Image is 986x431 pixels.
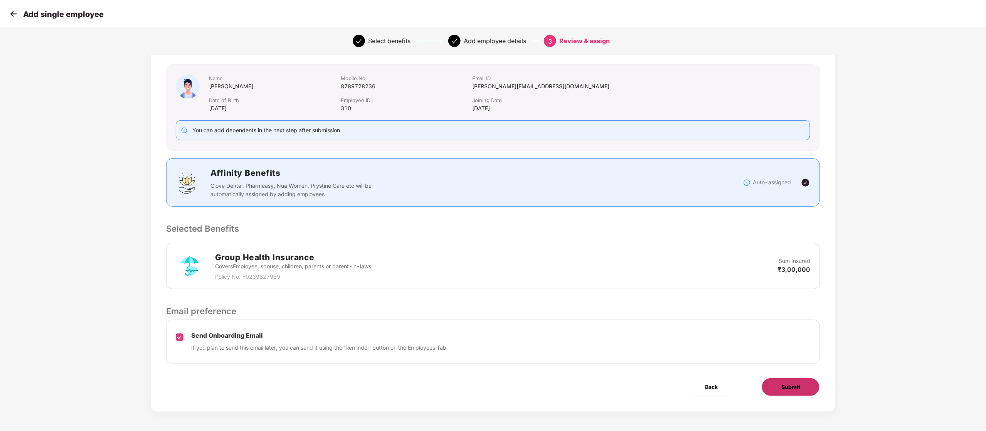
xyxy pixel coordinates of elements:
[473,97,648,104] div: Joining Date
[215,251,371,264] h2: Group Health Insurance
[778,265,810,274] p: ₹3,00,000
[559,35,610,47] div: Review & assign
[368,35,411,47] div: Select benefits
[473,75,648,82] div: Email ID
[209,75,341,82] div: Name
[356,38,362,44] span: check
[215,262,371,271] p: Covers Employee, spouse, children, parents or parent-in-laws
[182,128,187,133] span: info-circle
[548,37,552,45] span: 3
[451,38,458,44] span: check
[176,171,199,194] img: svg+xml;base64,PHN2ZyBpZD0iQWZmaW5pdHlfQmVuZWZpdHMiIGRhdGEtbmFtZT0iQWZmaW5pdHkgQmVuZWZpdHMiIHhtbG...
[801,178,810,187] img: svg+xml;base64,PHN2ZyBpZD0iVGljay0yNHgyNCIgeG1sbnM9Imh0dHA6Ly93d3cudzMub3JnLzIwMDAvc3ZnIiB3aWR0aD...
[781,383,800,391] span: Submit
[176,252,204,280] img: svg+xml;base64,PHN2ZyB4bWxucz0iaHR0cDovL3d3dy53My5vcmcvMjAwMC9zdmciIHdpZHRoPSI3MiIgaGVpZ2h0PSI3Mi...
[464,35,526,47] div: Add employee details
[176,75,200,99] img: icon
[215,273,371,281] p: Policy No. - 0239827959
[341,97,473,104] div: Employee ID
[705,383,718,391] span: Back
[210,182,377,199] p: Clove Dental, Pharmeasy, Nua Women, Prystine Care etc will be automatically assigned by adding em...
[753,178,791,187] p: Auto-assigned
[23,10,104,19] p: Add single employee
[210,167,487,179] h2: Affinity Benefits
[762,378,820,396] button: Submit
[191,332,446,340] p: Send Onboarding Email
[209,97,341,104] div: Date of Birth
[192,127,340,133] span: You can add dependents in the next step after submission
[743,179,751,187] img: svg+xml;base64,PHN2ZyBpZD0iSW5mb18tXzMyeDMyIiBkYXRhLW5hbWU9IkluZm8gLSAzMngzMiIgeG1sbnM9Imh0dHA6Ly...
[166,305,820,318] p: Email preference
[686,378,737,396] button: Back
[473,82,648,91] div: [PERSON_NAME][EMAIL_ADDRESS][DOMAIN_NAME]
[341,104,473,113] div: 310
[473,104,648,113] div: [DATE]
[209,82,341,91] div: [PERSON_NAME]
[779,257,810,265] p: Sum Insured
[166,222,820,235] p: Selected Benefits
[341,75,473,82] div: Mobile No.
[341,82,473,91] div: 8789728236
[8,8,19,20] img: svg+xml;base64,PHN2ZyB4bWxucz0iaHR0cDovL3d3dy53My5vcmcvMjAwMC9zdmciIHdpZHRoPSIzMCIgaGVpZ2h0PSIzMC...
[209,104,341,113] div: [DATE]
[191,343,446,352] p: If you plan to send this email later, you can send it using the ‘Reminder’ button on the Employee...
